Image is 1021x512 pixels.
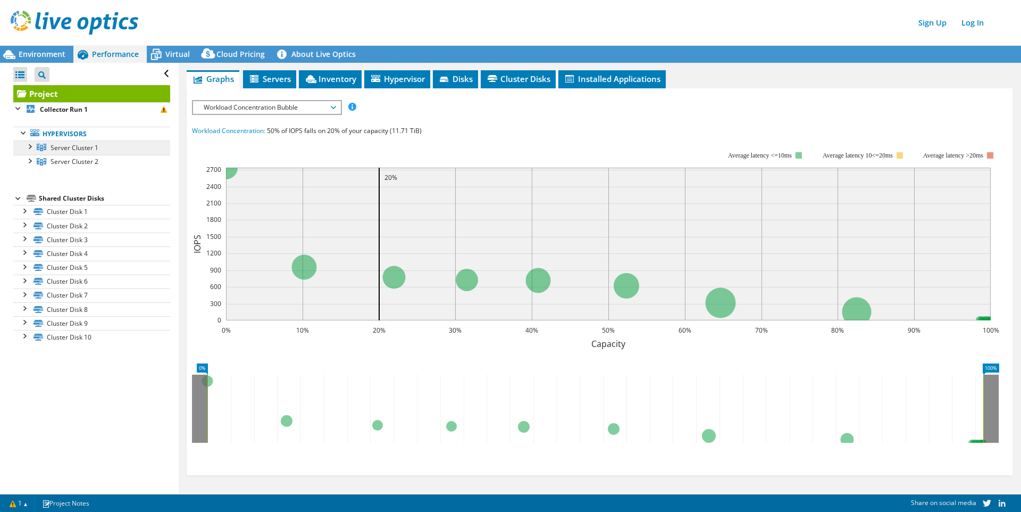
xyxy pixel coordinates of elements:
[2,497,35,510] a: 1
[51,143,98,152] span: Server Cluster 1
[206,199,221,208] text: 2100
[206,182,221,191] text: 2400
[216,49,265,59] span: Cloud Pricing
[13,246,170,260] a: Cluster Disk 4
[449,326,462,335] text: 30%
[210,266,221,275] text: 900
[908,326,920,335] text: 90%
[19,49,65,59] span: Environment
[210,282,221,291] text: 600
[13,127,170,141] a: Hypervisors
[13,275,170,288] a: Cluster Disk 6
[248,73,291,84] span: Servers
[13,219,170,233] a: Cluster Disk 2
[165,49,190,59] span: Virtual
[956,15,989,30] a: Log In
[13,205,170,219] a: Cluster Disk 1
[755,326,768,335] text: 70%
[210,299,221,308] text: 300
[206,165,221,174] text: 2700
[823,152,893,159] tspan: Average latency 10<=20ms
[35,497,97,510] a: Project Notes
[384,173,397,182] text: 20%
[13,261,170,275] a: Cluster Disk 5
[192,73,234,84] span: Graphs
[13,102,170,116] a: Collector Run 1
[525,326,538,335] text: 40%
[591,338,626,350] text: Capacity
[13,155,170,169] a: Server Cluster 2
[13,288,170,302] a: Cluster Disk 7
[728,152,792,159] tspan: Average latency <=10ms
[222,326,231,335] text: 0%
[39,192,170,205] div: Shared Cluster Disks
[206,232,221,241] text: 1500
[273,46,364,63] a: About Live Optics
[370,73,425,84] span: Hypervisor
[296,326,309,335] text: 10%
[911,498,976,507] span: Share on social media
[13,141,170,154] a: Server Cluster 1
[51,157,98,166] span: Server Cluster 2
[983,326,999,335] text: 100%
[13,330,170,344] a: Cluster Disk 10
[564,73,660,84] span: Installed Applications
[40,105,88,114] b: Collector Run 1
[217,316,221,325] text: 0
[191,235,203,253] text: IOPS
[373,326,386,335] text: 20%
[267,126,422,135] span: 50% of IOPS falls on 20% of your capacity (11.71 TiB)
[206,215,221,224] text: 1800
[11,11,138,35] img: live_optics_svg.svg
[92,49,139,59] span: Performance
[13,302,170,316] a: Cluster Disk 8
[913,15,952,30] a: Sign Up
[13,233,170,246] a: Cluster Disk 3
[13,316,170,330] a: Cluster Disk 9
[923,152,983,159] text: Average latency >20ms
[602,326,615,335] text: 50%
[13,85,170,102] a: Project
[198,101,335,114] span: Workload Concentration Bubble
[206,249,221,258] text: 1200
[486,73,550,84] span: Cluster Disks
[679,326,691,335] text: 60%
[304,73,356,84] span: Inventory
[192,126,265,135] span: Workload Concentration:
[831,326,844,335] text: 80%
[438,73,473,84] span: Disks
